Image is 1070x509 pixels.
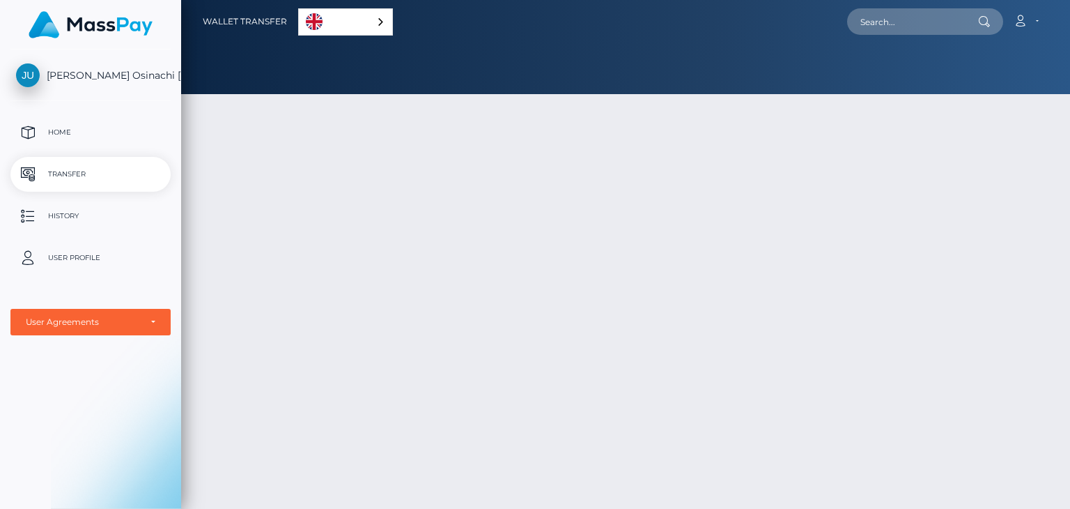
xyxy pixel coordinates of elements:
[10,115,171,150] a: Home
[10,199,171,234] a: History
[10,69,171,82] span: [PERSON_NAME] Osinachi [PERSON_NAME]
[16,122,165,143] p: Home
[298,8,393,36] div: Language
[10,241,171,275] a: User Profile
[16,164,165,185] p: Transfer
[10,157,171,192] a: Transfer
[16,206,165,227] p: History
[847,8,978,35] input: Search...
[299,9,392,35] a: English
[29,11,153,38] img: MassPay
[16,248,165,268] p: User Profile
[298,8,393,36] aside: Language selected: English
[10,309,171,335] button: User Agreements
[26,317,140,328] div: User Agreements
[203,7,287,36] a: Wallet Transfer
